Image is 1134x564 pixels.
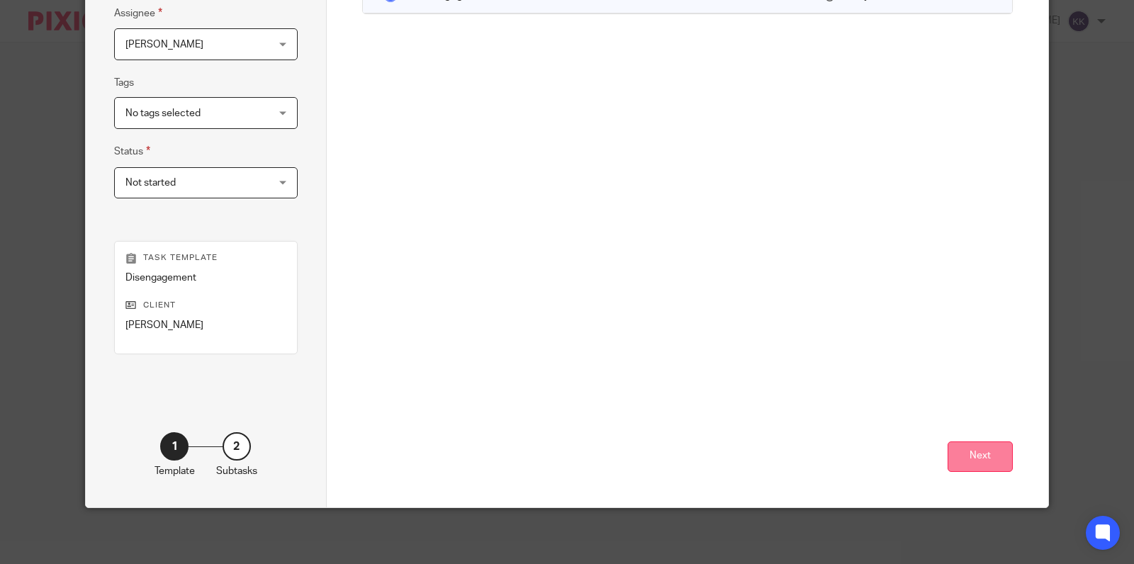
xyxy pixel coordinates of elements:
[114,76,134,90] label: Tags
[216,464,257,478] p: Subtasks
[160,432,189,461] div: 1
[155,464,195,478] p: Template
[125,40,203,50] span: [PERSON_NAME]
[125,271,286,285] p: Disengagement
[114,143,150,159] label: Status
[125,178,176,188] span: Not started
[125,108,201,118] span: No tags selected
[125,318,286,332] p: [PERSON_NAME]
[125,300,286,311] p: Client
[948,441,1013,472] button: Next
[223,432,251,461] div: 2
[114,5,162,21] label: Assignee
[125,252,286,264] p: Task template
